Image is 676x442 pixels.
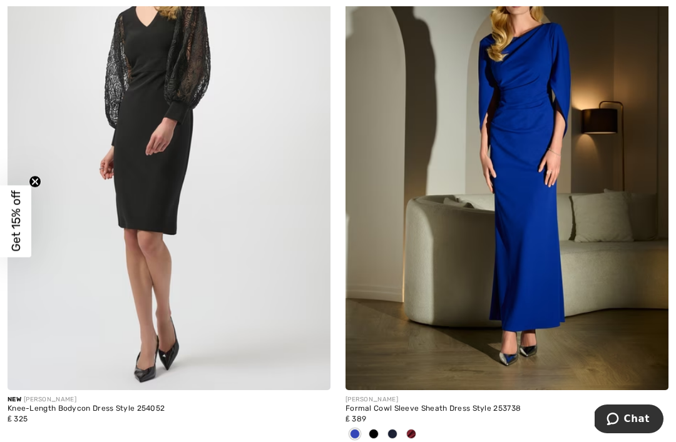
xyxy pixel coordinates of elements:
[8,414,28,423] span: ₤ 325
[8,404,330,413] div: Knee-Length Bodycon Dress Style 254052
[346,414,366,423] span: ₤ 389
[346,404,668,413] div: Formal Cowl Sleeve Sheath Dress Style 253738
[595,404,663,436] iframe: Opens a widget where you can chat to one of our agents
[346,395,668,404] div: [PERSON_NAME]
[8,396,21,403] span: New
[9,191,23,252] span: Get 15% off
[29,175,41,188] button: Close teaser
[8,395,330,404] div: [PERSON_NAME]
